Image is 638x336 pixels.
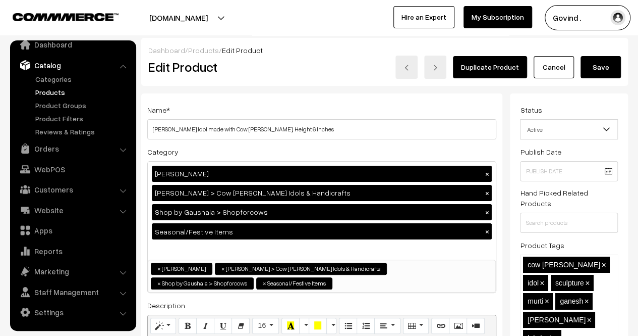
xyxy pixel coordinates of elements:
a: COMMMERCE [13,10,101,22]
span: × [157,279,161,288]
button: Recent Color [281,318,300,334]
a: Products [33,87,133,98]
div: [PERSON_NAME] > Cow [PERSON_NAME] Idols & Handicrafts [152,185,492,201]
label: Product Tags [520,240,564,251]
span: × [221,264,225,273]
span: × [545,297,549,306]
h2: Edit Product [148,59,336,75]
a: Duplicate Product [453,56,527,78]
button: × [482,188,491,198]
a: Staff Management [13,283,133,301]
button: × [482,227,491,236]
a: Reports [13,242,133,260]
button: × [482,169,491,178]
button: More Color [326,318,336,334]
button: Background Color [309,318,327,334]
a: Categories [33,74,133,84]
a: Product Filters [33,113,133,124]
a: Website [13,201,133,219]
span: Active [520,119,618,139]
label: Status [520,105,542,115]
span: × [601,261,606,269]
li: Seasonal/Festive Items [256,277,332,290]
a: Cancel [534,56,574,78]
a: WebPOS [13,160,133,178]
button: Italic (CTRL+I) [196,318,214,334]
a: Reviews & Ratings [33,126,133,137]
button: × [482,208,491,217]
span: Edit Product [222,46,263,55]
span: sculpture [555,279,584,287]
li: Shop by Gaushala > Shopforcows [151,277,254,290]
span: Active [520,121,617,138]
span: × [587,316,592,324]
div: / / [148,45,621,56]
div: Seasonal/Festive Items [152,223,492,239]
a: Catalog [13,56,133,74]
a: Customers [13,180,133,199]
button: Style [150,318,176,334]
a: Hire an Expert [393,6,454,28]
a: Dashboard [13,35,133,54]
button: More Color [299,318,309,334]
button: Unordered list (CTRL+SHIFT+NUM7) [339,318,357,334]
li: Pooja Samagri > Cow Dung Idols & Handicrafts [215,263,387,275]
button: [DOMAIN_NAME] [114,5,243,30]
span: × [540,279,544,287]
button: Save [581,56,621,78]
a: Marketing [13,262,133,280]
a: Product Groups [33,100,133,111]
label: Description [147,300,185,311]
span: ganesh [560,297,583,305]
a: Orders [13,139,133,158]
button: Table [403,318,429,334]
span: × [157,264,161,273]
button: Picture [449,318,467,334]
label: Hand Picked Related Products [520,187,618,209]
a: Dashboard [148,46,185,55]
button: Video [467,318,485,334]
img: right-arrow.png [432,65,438,71]
input: Publish Date [520,161,618,181]
img: user [610,10,625,25]
button: Link (CTRL+K) [431,318,449,334]
button: Underline (CTRL+U) [214,318,232,334]
span: 16 [258,321,266,329]
button: Paragraph [374,318,400,334]
img: COMMMERCE [13,13,119,21]
span: × [263,279,266,288]
button: Ordered list (CTRL+SHIFT+NUM8) [357,318,375,334]
div: Shop by Gaushala > Shopforcows [152,204,492,220]
span: murti [528,297,543,305]
span: idol [528,279,539,287]
a: My Subscription [463,6,532,28]
a: Apps [13,221,133,239]
img: left-arrow.png [403,65,410,71]
span: × [585,279,590,287]
button: Govind . [545,5,630,30]
span: × [585,297,589,306]
a: Products [188,46,219,55]
li: Pooja Samagri [151,263,212,275]
label: Name [147,105,170,115]
span: [PERSON_NAME] [528,316,586,324]
div: [PERSON_NAME] [152,166,492,182]
button: Font Size [252,318,279,334]
input: Name [147,119,496,139]
label: Publish Date [520,147,561,157]
span: cow [PERSON_NAME] [528,261,600,269]
button: Remove Font Style (CTRL+\) [231,318,250,334]
button: Bold (CTRL+B) [179,318,197,334]
input: Search products [520,213,618,233]
a: Settings [13,303,133,321]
